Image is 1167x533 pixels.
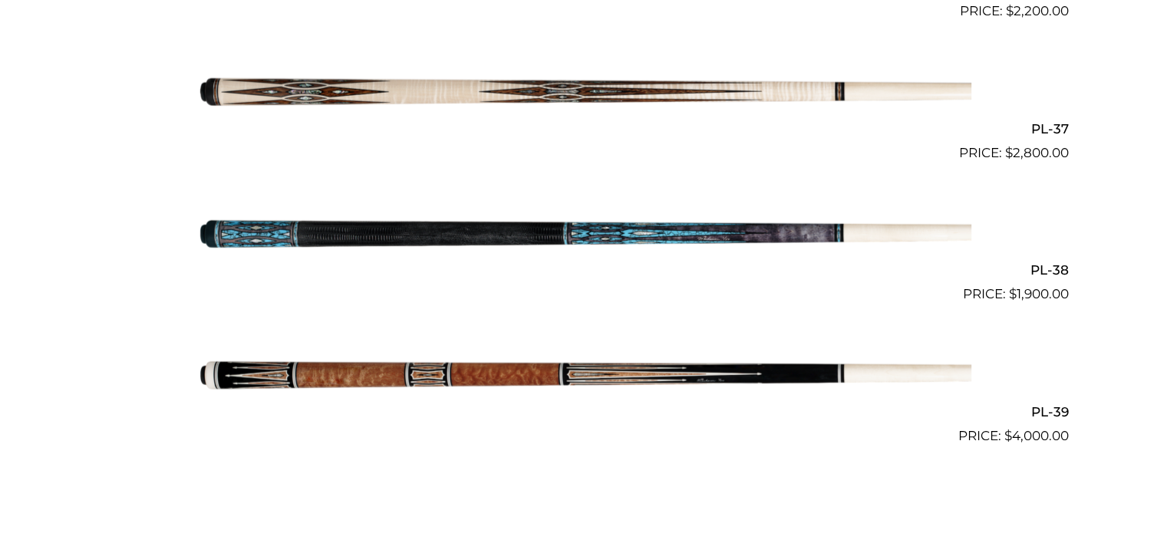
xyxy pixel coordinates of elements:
[1004,428,1012,443] span: $
[1009,286,1069,301] bdi: 1,900.00
[99,169,1069,304] a: PL-38 $1,900.00
[196,311,971,439] img: PL-39
[1005,145,1013,160] span: $
[1006,3,1014,18] span: $
[99,397,1069,426] h2: PL-39
[196,28,971,156] img: PL-37
[1004,428,1069,443] bdi: 4,000.00
[1006,3,1069,18] bdi: 2,200.00
[196,169,971,298] img: PL-38
[99,28,1069,163] a: PL-37 $2,800.00
[1005,145,1069,160] bdi: 2,800.00
[99,311,1069,446] a: PL-39 $4,000.00
[99,256,1069,285] h2: PL-38
[99,114,1069,143] h2: PL-37
[1009,286,1017,301] span: $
